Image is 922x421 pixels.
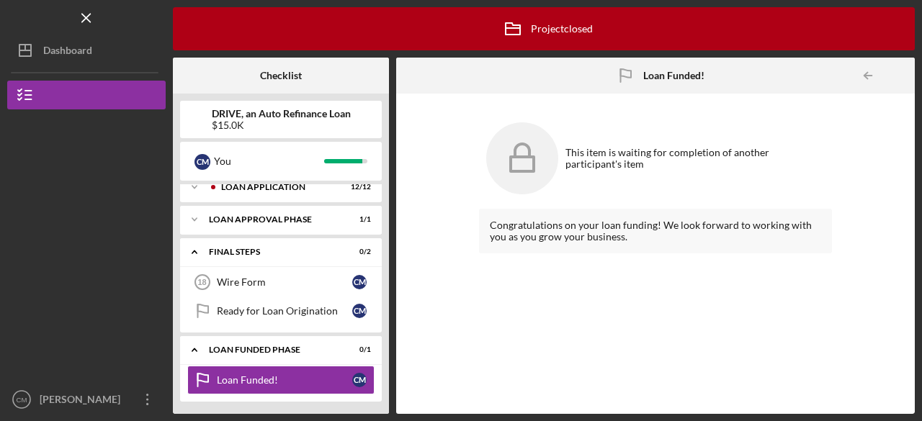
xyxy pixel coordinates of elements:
[187,366,375,394] a: Loan Funded!CM
[217,305,352,317] div: Ready for Loan Origination
[187,296,375,325] a: Ready for Loan OriginationCM
[221,183,335,191] div: Loan Application
[217,374,352,386] div: Loan Funded!
[209,215,335,224] div: Loan Approval Phase
[209,345,335,354] div: Loan Funded Phase
[495,11,593,47] div: Project closed
[217,276,352,288] div: Wire Form
[643,70,704,81] b: Loan Funded!
[187,268,375,296] a: 18Wire FormCM
[352,275,367,289] div: C M
[7,385,166,414] button: CM[PERSON_NAME] ([PERSON_NAME]
[212,108,351,119] b: DRIVE, an Auto Refinance Loan
[7,36,166,65] button: Dashboard
[565,147,825,170] div: This item is waiting for completion of another participant's item
[260,70,302,81] b: Checklist
[345,248,371,256] div: 0 / 2
[352,304,367,318] div: C M
[352,373,367,387] div: C M
[345,183,371,191] div: 12 / 12
[345,215,371,224] div: 1 / 1
[209,248,335,256] div: FINAL STEPS
[197,278,206,286] tspan: 18
[43,36,92,68] div: Dashboard
[214,149,324,173] div: You
[194,154,210,170] div: C M
[345,345,371,354] div: 0 / 1
[212,119,351,131] div: $15.0K
[479,209,832,253] div: Congratulations on your loan funding! We look forward to working with you as you grow your business.
[17,396,27,404] text: CM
